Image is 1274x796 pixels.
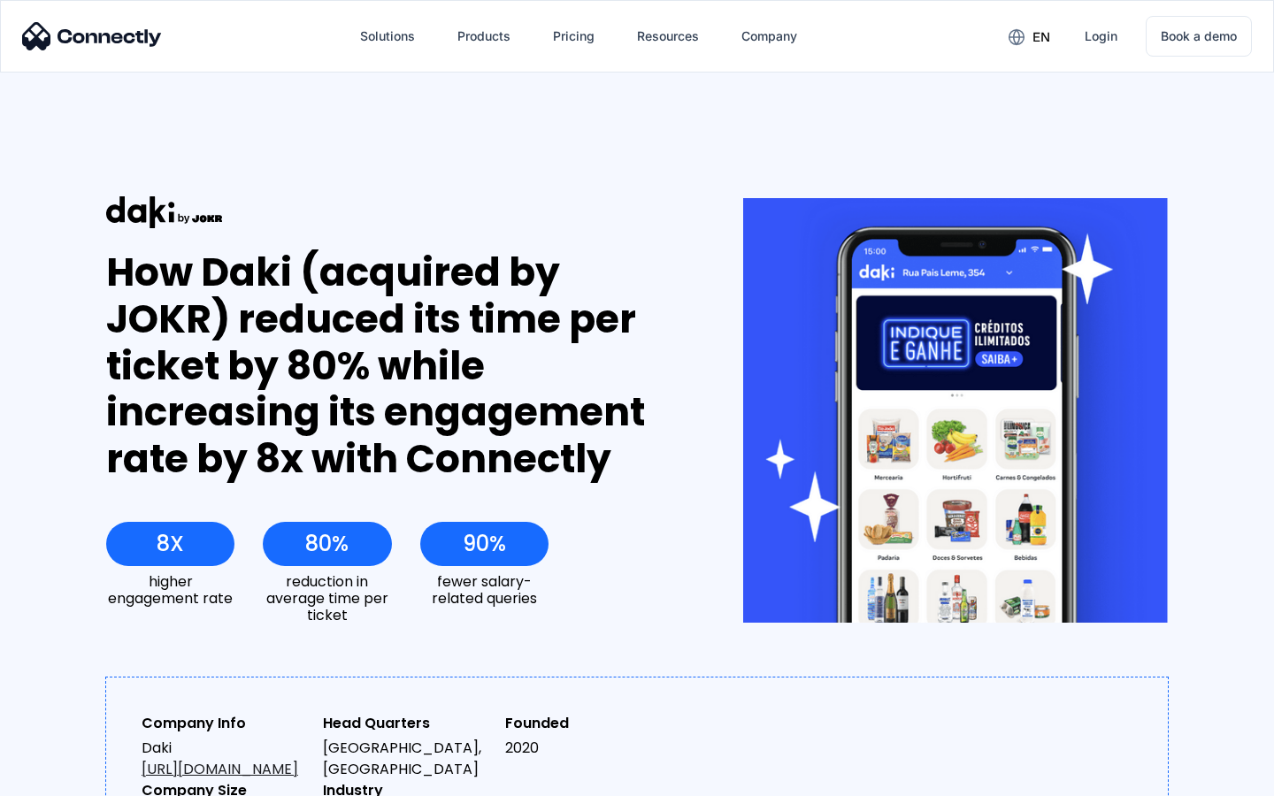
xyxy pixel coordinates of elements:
div: Login [1085,24,1117,49]
aside: Language selected: English [18,765,106,790]
a: [URL][DOMAIN_NAME] [142,759,298,779]
div: 80% [305,532,349,556]
div: en [1032,25,1050,50]
a: Book a demo [1146,16,1252,57]
div: Company [741,24,797,49]
a: Pricing [539,15,609,57]
div: 2020 [505,738,672,759]
div: [GEOGRAPHIC_DATA], [GEOGRAPHIC_DATA] [323,738,490,780]
div: reduction in average time per ticket [263,573,391,624]
a: Login [1071,15,1132,57]
div: 90% [463,532,506,556]
div: 8X [157,532,184,556]
div: Pricing [553,24,595,49]
div: fewer salary-related queries [420,573,549,607]
div: Daki [142,738,309,780]
div: How Daki (acquired by JOKR) reduced its time per ticket by 80% while increasing its engagement ra... [106,249,679,483]
div: Products [457,24,510,49]
div: higher engagement rate [106,573,234,607]
div: Founded [505,713,672,734]
div: Resources [637,24,699,49]
div: Head Quarters [323,713,490,734]
ul: Language list [35,765,106,790]
img: Connectly Logo [22,22,162,50]
div: Solutions [360,24,415,49]
div: Company Info [142,713,309,734]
